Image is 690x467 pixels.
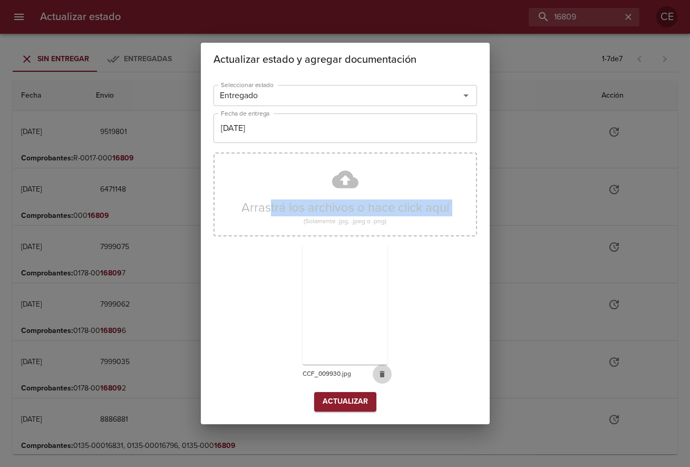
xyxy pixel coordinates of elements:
[213,51,477,68] h2: Actualizar estado y agregar documentación
[213,153,477,236] div: Arrastrá los archivos o hace click aquí(Solamente .jpg, .jpeg o .png)
[303,369,372,379] span: CCF_009930.jpg
[314,392,376,412] span: Confirmar cambio de estado
[323,395,368,408] span: Actualizar
[314,392,376,412] button: Actualizar
[459,88,473,103] button: Abrir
